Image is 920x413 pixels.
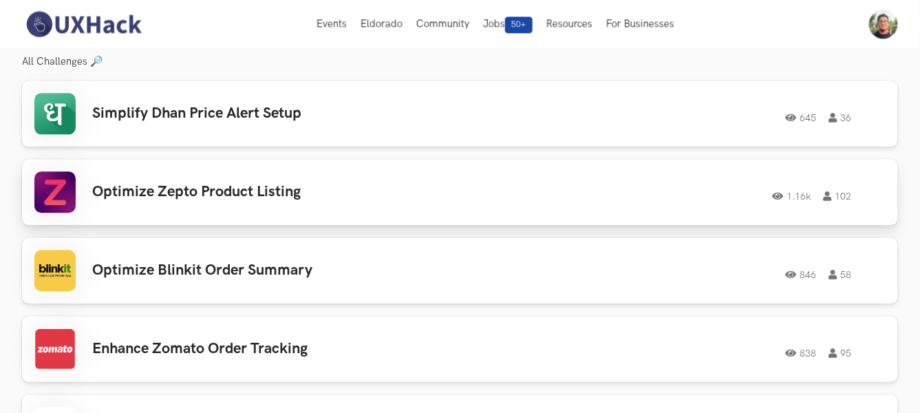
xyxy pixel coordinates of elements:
[828,348,851,358] span: 95
[785,348,816,358] span: 838
[22,159,898,225] a: Optimize Zepto Product Listing1.16k102
[869,10,898,39] img: Your profile pic
[22,56,898,68] h3: All Challenges 🔎
[22,81,898,147] a: Simplify Dhan Price Alert Setup64536
[785,113,816,123] span: 645
[92,262,481,279] h3: Optimize Blinkit Order Summary
[823,191,851,201] span: 102
[785,270,816,279] span: 846
[505,17,533,33] span: 50+
[828,113,851,123] span: 36
[828,270,851,279] span: 58
[92,183,481,201] h3: Optimize Zepto Product Listing
[22,316,898,382] a: Enhance Zomato Order Tracking83895
[92,340,481,358] h3: Enhance Zomato Order Tracking
[22,10,145,39] img: UXHack-logo.png
[22,237,898,304] a: Optimize Blinkit Order Summary84658
[772,191,811,201] span: 1.16k
[92,105,481,123] h3: Simplify Dhan Price Alert Setup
